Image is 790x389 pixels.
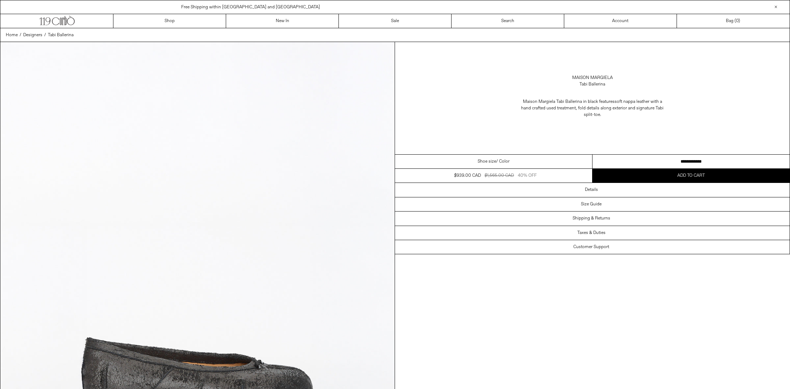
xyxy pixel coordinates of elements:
a: Search [452,14,564,28]
span: ) [736,18,740,24]
a: Maison Margiela [572,75,613,81]
h3: Size Guide [581,202,602,207]
a: Sale [339,14,452,28]
span: Shoe size [478,158,496,165]
a: New In [226,14,339,28]
div: 40% OFF [518,172,537,179]
div: $939.00 CAD [454,172,481,179]
span: Maison Margiela Tabi Ballerina in black features [523,99,615,105]
a: Shop [113,14,226,28]
h3: Shipping & Returns [573,216,610,221]
a: Bag () [677,14,790,28]
div: $1,565.00 CAD [485,172,514,179]
span: / Color [496,158,510,165]
h3: Taxes & Duties [577,230,606,235]
h3: Customer Support [573,244,609,250]
h3: Details [585,187,598,192]
a: Free Shipping within [GEOGRAPHIC_DATA] and [GEOGRAPHIC_DATA] [181,4,320,10]
a: Designers [23,32,42,38]
button: Add to cart [592,169,790,183]
div: Tabi Ballerina [579,81,605,88]
span: / [44,32,46,38]
span: soft nappa leather with a hand crafted used treatment, fold details along exterior and signature ... [521,99,664,118]
span: 0 [736,18,739,24]
span: / [20,32,21,38]
a: Home [6,32,18,38]
a: Tabi Ballerina [48,32,74,38]
span: Add to cart [677,173,705,179]
a: Account [564,14,677,28]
